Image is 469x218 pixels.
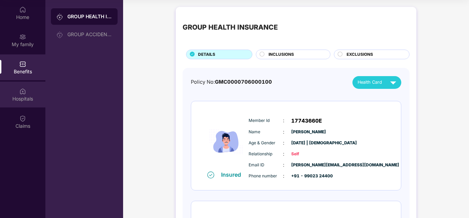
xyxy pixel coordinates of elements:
span: Health Card [358,79,382,86]
span: Member Id [249,117,283,124]
span: : [283,172,284,180]
span: 17743660E [291,117,322,125]
button: Health Card [352,76,401,89]
div: GROUP ACCIDENTAL INSURANCE [67,32,112,37]
span: GMC0000706000100 [215,79,272,85]
img: svg+xml;base64,PHN2ZyB3aWR0aD0iMjAiIGhlaWdodD0iMjAiIHZpZXdCb3g9IjAgMCAyMCAyMCIgZmlsbD0ibm9uZSIgeG... [56,13,63,20]
span: : [283,139,284,147]
span: : [283,150,284,158]
span: : [283,117,284,124]
img: svg+xml;base64,PHN2ZyBpZD0iQmVuZWZpdHMiIHhtbG5zPSJodHRwOi8vd3d3LnczLm9yZy8yMDAwL3N2ZyIgd2lkdGg9Ij... [19,61,26,68]
span: Phone number [249,173,283,179]
span: [DATE] | [DEMOGRAPHIC_DATA] [291,140,326,146]
span: Age & Gender [249,140,283,146]
span: Relationship [249,151,283,157]
img: svg+xml;base64,PHN2ZyBpZD0iSG9tZSIgeG1sbnM9Imh0dHA6Ly93d3cudzMub3JnLzIwMDAvc3ZnIiB3aWR0aD0iMjAiIG... [19,6,26,13]
img: icon [206,113,247,171]
span: [PERSON_NAME] [291,129,326,135]
span: : [283,128,284,136]
div: Policy No: [191,78,272,86]
div: GROUP HEALTH INSURANCE [183,22,278,33]
img: svg+xml;base64,PHN2ZyB3aWR0aD0iMjAiIGhlaWdodD0iMjAiIHZpZXdCb3g9IjAgMCAyMCAyMCIgZmlsbD0ibm9uZSIgeG... [19,33,26,40]
span: Name [249,129,283,135]
img: svg+xml;base64,PHN2ZyB3aWR0aD0iMjAiIGhlaWdodD0iMjAiIHZpZXdCb3g9IjAgMCAyMCAyMCIgZmlsbD0ibm9uZSIgeG... [56,31,63,38]
span: EXCLUSIONS [347,51,373,58]
img: svg+xml;base64,PHN2ZyB4bWxucz0iaHR0cDovL3d3dy53My5vcmcvMjAwMC9zdmciIHZpZXdCb3g9IjAgMCAyNCAyNCIgd2... [387,76,399,89]
span: : [283,161,284,169]
span: Self [291,151,326,157]
span: [PERSON_NAME][EMAIL_ADDRESS][DOMAIN_NAME] [291,162,326,168]
img: svg+xml;base64,PHN2ZyBpZD0iSG9zcGl0YWxzIiB4bWxucz0iaHR0cDovL3d3dy53My5vcmcvMjAwMC9zdmciIHdpZHRoPS... [19,88,26,95]
div: GROUP HEALTH INSURANCE [67,13,112,20]
span: +91 - 99023 24400 [291,173,326,179]
span: Email ID [249,162,283,168]
span: DETAILS [198,51,215,58]
img: svg+xml;base64,PHN2ZyBpZD0iQ2xhaW0iIHhtbG5zPSJodHRwOi8vd3d3LnczLm9yZy8yMDAwL3N2ZyIgd2lkdGg9IjIwIi... [19,115,26,122]
img: svg+xml;base64,PHN2ZyB4bWxucz0iaHR0cDovL3d3dy53My5vcmcvMjAwMC9zdmciIHdpZHRoPSIxNiIgaGVpZ2h0PSIxNi... [207,172,214,178]
span: INCLUSIONS [269,51,294,58]
div: Insured [221,171,245,178]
